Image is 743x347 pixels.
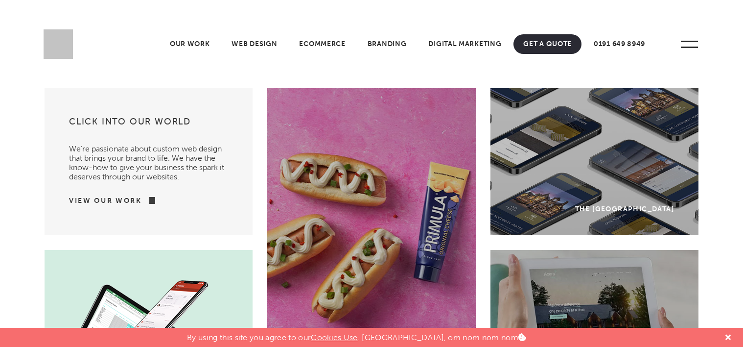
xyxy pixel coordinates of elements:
a: Ecommerce [289,34,355,54]
div: Primula [417,327,451,336]
a: Get A Quote [513,34,581,54]
div: The [GEOGRAPHIC_DATA] [575,205,674,213]
a: 0191 649 8949 [584,34,655,54]
img: arrow [142,197,155,204]
a: Cookies Use [311,333,358,342]
a: Digital Marketing [418,34,511,54]
h3: Click into our world [69,116,228,134]
a: The [GEOGRAPHIC_DATA] [490,88,698,235]
a: Branding [358,34,417,54]
p: By using this site you agree to our . [GEOGRAPHIC_DATA], om nom nom nom [187,328,526,342]
a: View Our Work [69,196,142,206]
a: Our Work [160,34,220,54]
img: Sleeky Web Design Newcastle [44,29,73,59]
p: We’re passionate about custom web design that brings your brand to life. We have the know-how to ... [69,134,228,181]
a: Web Design [222,34,287,54]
